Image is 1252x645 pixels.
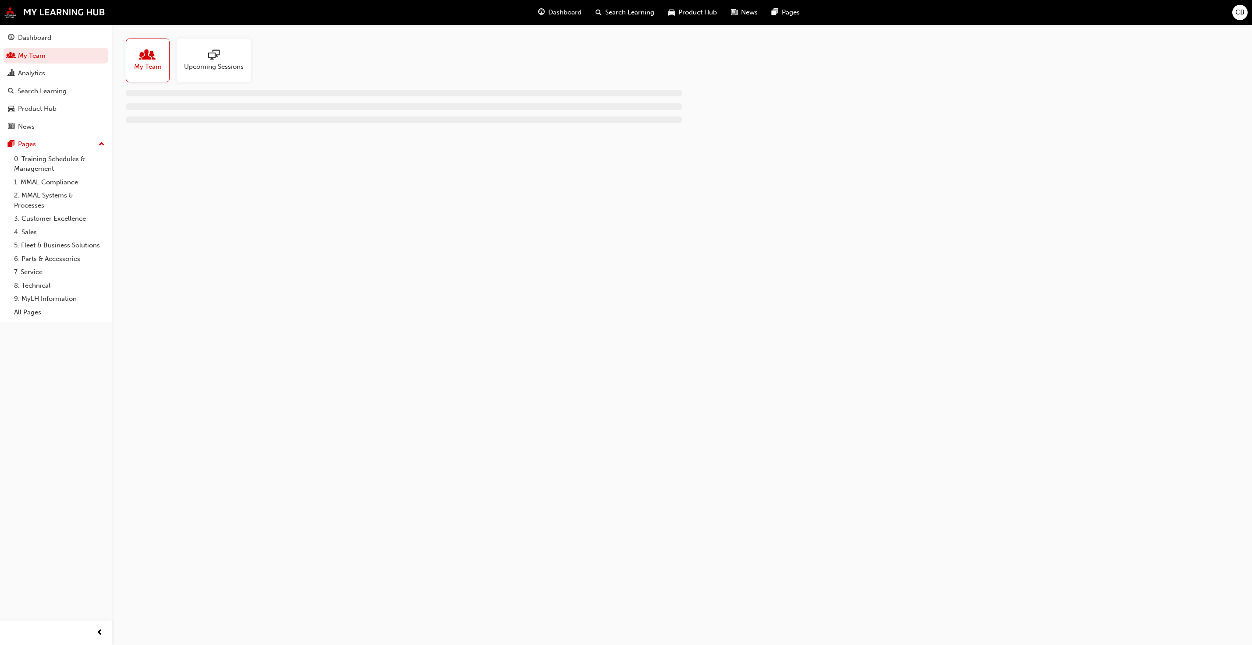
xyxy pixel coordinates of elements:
span: pages-icon [772,7,778,18]
span: car-icon [8,105,14,113]
span: search-icon [596,7,602,18]
a: 2. MMAL Systems & Processes [11,189,108,212]
a: 1. MMAL Compliance [11,176,108,189]
span: CB [1235,7,1245,18]
a: 7. Service [11,265,108,279]
a: car-iconProduct Hub [661,4,724,21]
span: sessionType_ONLINE_URL-icon [208,49,220,62]
span: Search Learning [605,7,654,18]
a: My Team [126,39,177,82]
span: news-icon [731,7,738,18]
span: car-icon [668,7,675,18]
span: pages-icon [8,141,14,148]
a: My Team [4,48,108,64]
span: guage-icon [8,34,14,42]
a: 3. Customer Excellence [11,212,108,226]
button: Pages [4,136,108,152]
a: news-iconNews [724,4,765,21]
span: chart-icon [8,70,14,78]
a: All Pages [11,306,108,319]
span: News [741,7,758,18]
a: Dashboard [4,30,108,46]
button: DashboardMy TeamAnalyticsSearch LearningProduct HubNews [4,28,108,136]
div: Analytics [18,68,45,78]
a: Analytics [4,65,108,81]
span: My Team [134,62,162,72]
a: 9. MyLH Information [11,292,108,306]
a: 6. Parts & Accessories [11,252,108,266]
div: Product Hub [18,104,57,114]
a: 5. Fleet & Business Solutions [11,239,108,252]
span: prev-icon [96,627,103,638]
span: Upcoming Sessions [184,62,244,72]
a: Upcoming Sessions [177,39,258,82]
span: people-icon [8,52,14,60]
img: mmal [4,7,105,18]
div: Search Learning [18,86,67,96]
span: Product Hub [678,7,717,18]
div: News [18,122,35,132]
span: people-icon [142,49,153,62]
span: guage-icon [538,7,545,18]
button: CB [1232,5,1248,20]
a: Product Hub [4,101,108,117]
a: Search Learning [4,83,108,99]
a: News [4,119,108,135]
span: Pages [782,7,800,18]
span: news-icon [8,123,14,131]
span: up-icon [99,139,105,150]
a: 4. Sales [11,226,108,239]
a: 0. Training Schedules & Management [11,152,108,176]
a: search-iconSearch Learning [589,4,661,21]
span: search-icon [8,88,14,95]
a: 8. Technical [11,279,108,293]
span: Dashboard [548,7,582,18]
a: pages-iconPages [765,4,807,21]
div: Pages [18,139,36,149]
div: Dashboard [18,33,51,43]
a: guage-iconDashboard [531,4,589,21]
